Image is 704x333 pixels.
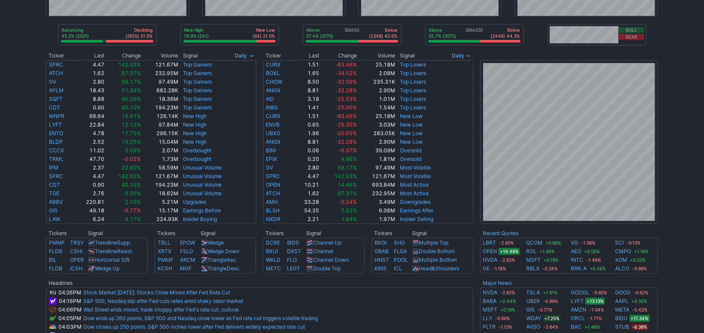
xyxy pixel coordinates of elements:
a: METC [266,265,281,272]
a: MNPR [49,113,64,119]
td: 18.62M [141,189,178,198]
td: 2.80 [295,163,320,172]
a: NVDA [483,256,497,264]
td: 296.15K [141,129,178,138]
span: 4.86% [341,156,357,162]
a: FLDB [49,248,62,254]
span: Trendline [95,248,117,254]
a: Most Volatile [400,164,431,171]
td: 8.81 [295,138,320,146]
a: DCRE [266,239,280,246]
a: New Low [400,130,423,136]
a: Top Gainers [183,61,212,68]
p: Declining [126,27,153,33]
p: 45.2% (2501) [62,33,89,39]
a: Most Active [400,190,429,197]
th: Ticker [46,51,75,60]
a: AEI [266,96,274,102]
th: Volume [357,51,396,60]
a: ICSH [70,265,83,272]
a: BIL [49,257,57,263]
span: 13.13% [122,121,141,128]
td: 0.06 [295,146,320,155]
a: FSLD [180,248,193,254]
td: 25.18M [357,112,396,121]
a: SHG [394,239,405,246]
a: PMMF [158,257,174,263]
a: ROL [527,247,537,256]
a: QCOM [527,239,543,247]
span: -25.53% [335,96,357,102]
td: 2.08M [357,69,396,78]
a: POOL [394,257,408,263]
a: New High [183,139,207,145]
a: SQFT [49,96,63,102]
span: 40.10% [122,104,141,111]
a: GE [483,264,490,273]
a: Top Losers [400,79,427,85]
a: FLDB [49,265,62,272]
a: GIS [49,207,58,214]
span: -34.52% [335,70,357,76]
a: Top Losers [400,87,427,94]
td: 1.51 [295,60,320,69]
a: INTC [571,256,583,264]
a: LEGT [287,265,300,272]
a: STUB [616,323,630,331]
a: Major News [483,280,512,286]
a: GV [266,164,274,171]
td: 3.03M [357,121,396,129]
a: IPM [49,164,58,171]
a: ATCH [266,190,280,197]
td: 4.78 [75,129,105,138]
a: Downgrades [400,199,431,205]
p: (64) 21.0% [253,33,275,39]
a: ICL [394,265,402,272]
a: TRML [49,156,64,162]
td: 25.18M [357,60,396,69]
a: Multiple Top [419,239,449,246]
a: Head&Shoulders [419,265,460,272]
td: 18.43 [75,86,105,95]
a: TriangleAsc. [208,257,238,263]
a: BOXL [266,70,280,76]
td: 10.21 [295,181,320,189]
td: 194.23M [141,181,178,189]
a: BKUI [266,248,278,254]
td: 15.04M [141,138,178,146]
a: Recent Quotes [483,230,518,236]
a: ANGX [266,87,281,94]
a: UBER [527,297,540,306]
th: Volume [141,51,178,60]
a: GBAB [375,248,389,254]
a: Wedge Up [95,265,119,272]
p: 55.7% (3072) [429,33,457,39]
a: LYFT [49,121,62,128]
a: LLY [483,314,492,323]
a: HNST [375,257,389,263]
td: 1.62 [295,189,320,198]
td: 121.67M [141,172,178,181]
span: -32.28% [335,87,357,94]
th: Last [75,51,105,60]
a: Stock Market [DATE]: Stocks Close Mixed After Fed Rate Cut [83,289,230,296]
a: EPIX [266,156,277,162]
a: AVGO [527,323,541,331]
span: Daily [452,51,464,60]
td: 4.47 [295,172,320,181]
td: 1.01M [357,95,396,103]
a: DXST [287,248,301,254]
th: Last [295,51,320,60]
a: KCSH [158,265,172,272]
a: GV [49,79,56,85]
a: TBLL [158,239,171,246]
span: 46.29% [122,96,141,102]
a: Wedge [208,239,224,246]
td: 3.18 [295,95,320,103]
a: GIS [527,306,535,314]
a: CHOW [266,79,283,85]
td: 1.41 [295,103,320,112]
a: Most Active [400,182,429,188]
